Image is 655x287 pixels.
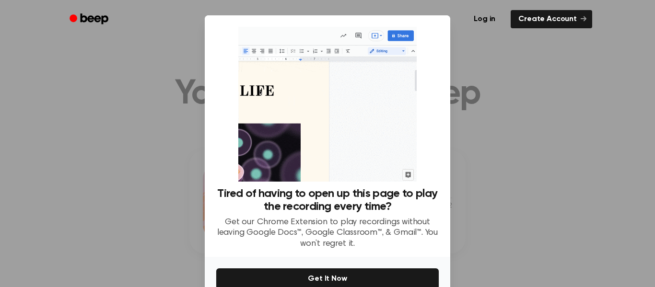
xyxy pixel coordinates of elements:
[63,10,117,29] a: Beep
[464,8,505,30] a: Log in
[511,10,592,28] a: Create Account
[238,27,416,182] img: Beep extension in action
[216,217,439,250] p: Get our Chrome Extension to play recordings without leaving Google Docs™, Google Classroom™, & Gm...
[216,187,439,213] h3: Tired of having to open up this page to play the recording every time?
